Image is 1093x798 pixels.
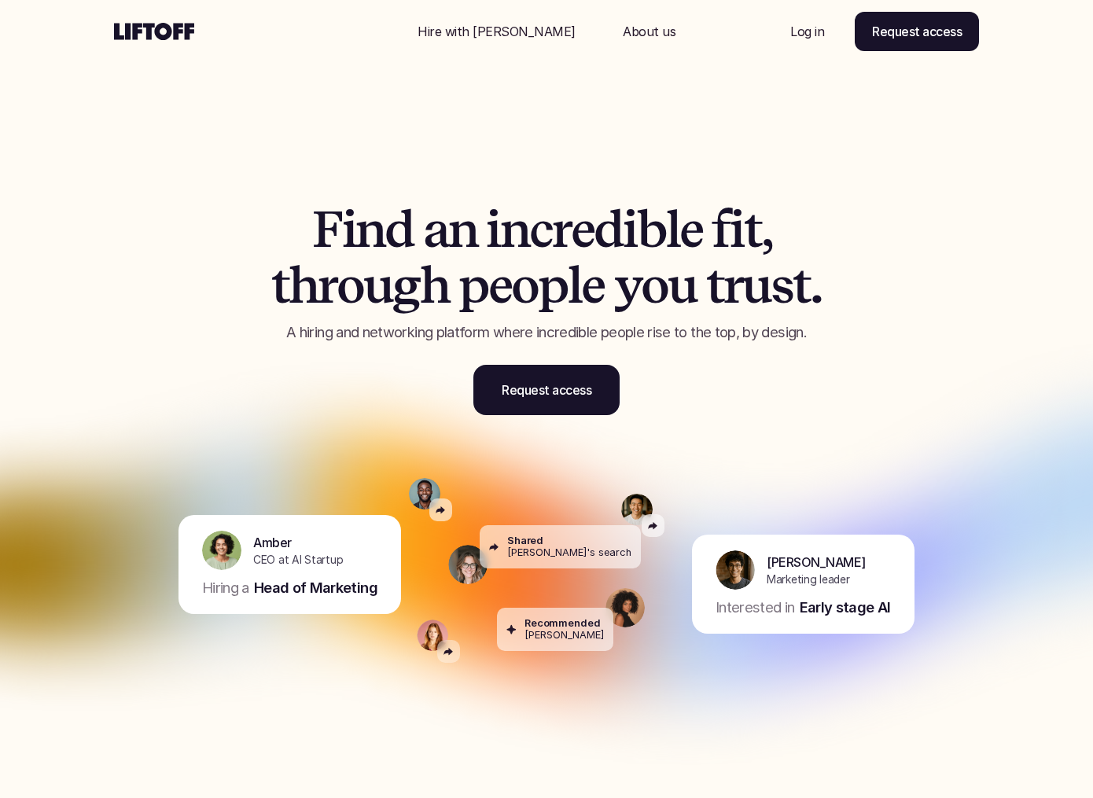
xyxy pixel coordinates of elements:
[538,258,568,313] span: p
[571,202,594,257] span: e
[392,258,420,313] span: g
[604,13,694,50] a: Nav Link
[706,258,723,313] span: t
[507,546,631,558] p: [PERSON_NAME]'s search
[594,202,623,257] span: d
[793,258,810,313] span: t
[767,571,850,587] p: Marketing leader
[637,202,666,257] span: b
[855,12,979,51] a: Request access
[254,578,377,598] p: Head of Marketing
[524,629,604,641] p: [PERSON_NAME]
[289,258,318,313] span: h
[418,22,576,41] p: Hire with [PERSON_NAME]
[800,598,891,618] p: Early stage AI
[337,258,363,313] span: o
[212,322,881,343] p: A hiring and networking platform where incredible people rise to the top, by design.
[473,365,620,415] a: Request access
[552,202,571,257] span: r
[524,617,601,629] p: Recommended
[744,202,761,257] span: t
[666,202,679,257] span: l
[641,258,668,313] span: o
[679,202,703,257] span: e
[253,532,292,551] p: Amber
[253,551,343,568] p: CEO at AI Startup
[668,258,697,313] span: u
[742,258,771,313] span: u
[511,258,538,313] span: o
[318,258,337,313] span: r
[790,22,824,41] p: Log in
[342,202,356,257] span: i
[202,578,249,598] p: Hiring a
[385,202,414,257] span: d
[486,202,500,257] span: i
[355,202,385,257] span: n
[500,202,529,257] span: n
[502,381,591,399] p: Request access
[810,258,822,313] span: .
[712,202,730,257] span: f
[716,598,795,618] p: Interested in
[623,202,637,257] span: i
[423,202,448,257] span: a
[507,535,543,546] p: Shared
[723,258,742,313] span: r
[581,258,605,313] span: e
[458,258,488,313] span: p
[271,258,289,313] span: t
[623,22,675,41] p: About us
[771,258,793,313] span: s
[730,202,744,257] span: i
[771,13,843,50] a: Nav Link
[363,258,392,313] span: u
[568,258,581,313] span: l
[529,202,552,257] span: c
[420,258,449,313] span: h
[761,202,772,257] span: ,
[767,552,866,571] p: [PERSON_NAME]
[399,13,594,50] a: Nav Link
[488,258,512,313] span: e
[312,202,342,257] span: F
[872,22,962,41] p: Request access
[448,202,477,257] span: n
[614,258,642,313] span: y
